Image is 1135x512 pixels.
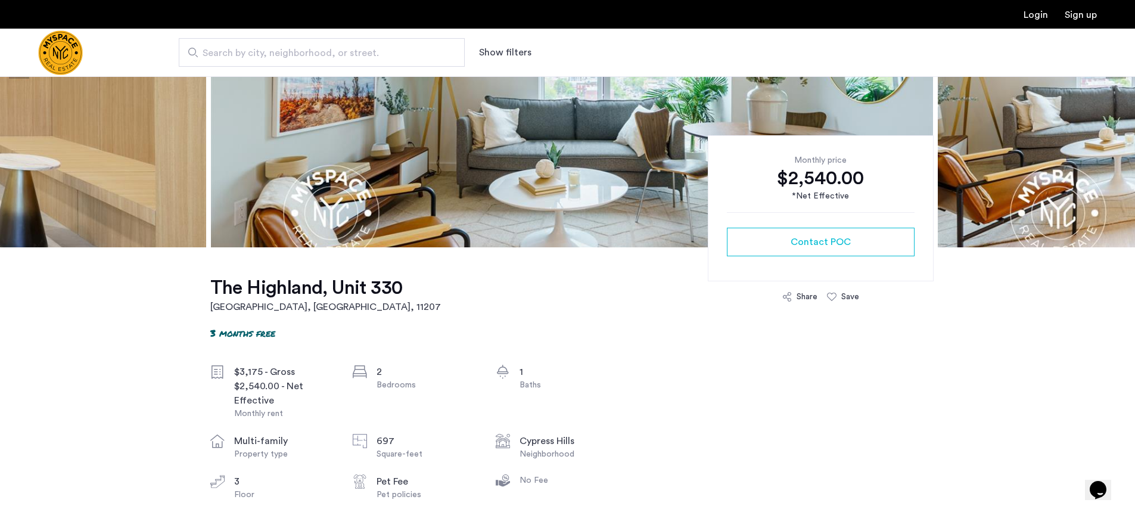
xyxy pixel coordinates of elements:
[234,448,334,460] div: Property type
[479,45,531,60] button: Show or hide filters
[210,276,441,314] a: The Highland, Unit 330[GEOGRAPHIC_DATA], [GEOGRAPHIC_DATA], 11207
[520,434,620,448] div: Cypress Hills
[1024,10,1048,20] a: Login
[377,448,477,460] div: Square-feet
[210,326,275,340] p: 3 months free
[1085,464,1123,500] iframe: chat widget
[234,434,334,448] div: multi-family
[520,474,620,486] div: No Fee
[520,365,620,379] div: 1
[38,30,83,75] img: logo
[377,434,477,448] div: 697
[520,448,620,460] div: Neighborhood
[234,379,334,408] div: $2,540.00 - Net Effective
[1065,10,1097,20] a: Registration
[841,291,859,303] div: Save
[727,228,915,256] button: button
[38,30,83,75] a: Cazamio Logo
[234,474,334,489] div: 3
[791,235,851,249] span: Contact POC
[234,408,334,420] div: Monthly rent
[520,379,620,391] div: Baths
[377,379,477,391] div: Bedrooms
[179,38,465,67] input: Apartment Search
[234,489,334,501] div: Floor
[797,291,817,303] div: Share
[377,489,477,501] div: Pet policies
[377,474,477,489] div: Pet Fee
[727,190,915,203] div: *Net Effective
[377,365,477,379] div: 2
[727,166,915,190] div: $2,540.00
[727,154,915,166] div: Monthly price
[210,300,441,314] h2: [GEOGRAPHIC_DATA], [GEOGRAPHIC_DATA] , 11207
[210,276,441,300] h1: The Highland, Unit 330
[234,365,334,379] div: $3,175 - Gross
[203,46,431,60] span: Search by city, neighborhood, or street.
